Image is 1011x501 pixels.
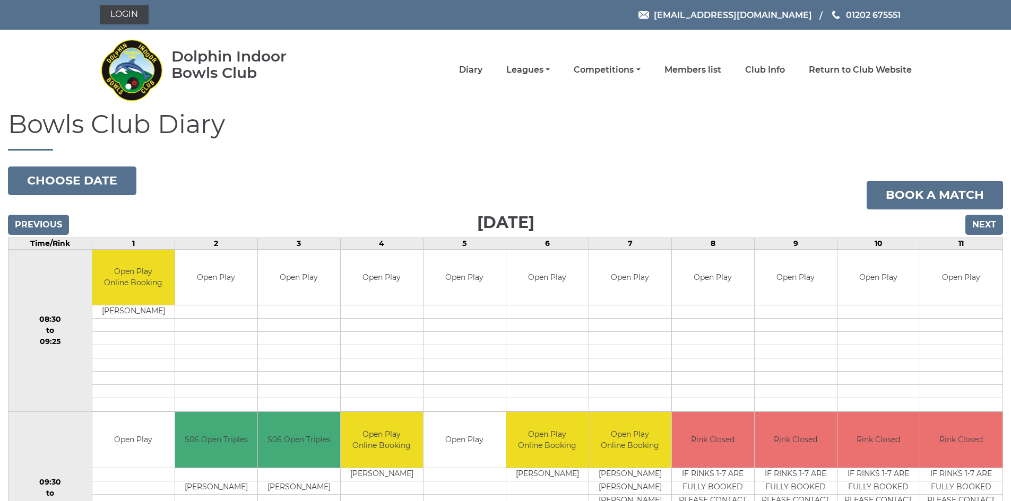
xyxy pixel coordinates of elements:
img: Email [638,11,649,19]
a: Book a match [867,181,1003,209]
td: S06 Open Triples [258,412,340,468]
span: 01202 675551 [846,10,901,20]
td: FULLY BOOKED [755,481,837,494]
td: Rink Closed [837,412,920,468]
a: Members list [664,64,721,76]
td: [PERSON_NAME] [341,468,423,481]
td: [PERSON_NAME] [589,481,671,494]
td: Open Play [424,250,506,305]
button: Choose date [8,166,136,195]
a: Email [EMAIL_ADDRESS][DOMAIN_NAME] [638,8,812,22]
td: IF RINKS 1-7 ARE [755,468,837,481]
td: 11 [920,238,1003,249]
td: Open Play [506,250,589,305]
img: Dolphin Indoor Bowls Club [100,33,163,107]
td: [PERSON_NAME] [589,468,671,481]
a: Club Info [745,64,785,76]
td: 08:30 to 09:25 [8,249,92,412]
td: [PERSON_NAME] [506,468,589,481]
a: Return to Club Website [809,64,912,76]
td: S06 Open Triples [175,412,257,468]
td: Open Play [837,250,920,305]
td: IF RINKS 1-7 ARE [672,468,754,481]
td: 2 [175,238,257,249]
td: Open Play Online Booking [341,412,423,468]
td: Open Play [589,250,671,305]
td: 3 [257,238,340,249]
h1: Bowls Club Diary [8,110,1003,151]
td: Open Play [424,412,506,468]
a: Diary [459,64,482,76]
td: 1 [92,238,175,249]
td: FULLY BOOKED [920,481,1003,494]
a: Login [100,5,149,24]
input: Next [965,215,1003,235]
input: Previous [8,215,69,235]
a: Competitions [574,64,640,76]
span: [EMAIL_ADDRESS][DOMAIN_NAME] [654,10,812,20]
td: IF RINKS 1-7 ARE [920,468,1003,481]
td: 9 [754,238,837,249]
td: 5 [423,238,506,249]
td: Open Play [920,250,1003,305]
td: [PERSON_NAME] [92,305,175,319]
td: 10 [837,238,920,249]
td: 8 [671,238,754,249]
div: Dolphin Indoor Bowls Club [171,48,321,81]
a: Phone us 01202 675551 [831,8,901,22]
td: Time/Rink [8,238,92,249]
td: Open Play [755,250,837,305]
td: 4 [340,238,423,249]
img: Phone us [832,11,840,19]
td: Open Play [258,250,340,305]
td: IF RINKS 1-7 ARE [837,468,920,481]
td: Open Play [92,412,175,468]
td: [PERSON_NAME] [175,481,257,494]
td: Rink Closed [755,412,837,468]
td: 6 [506,238,589,249]
td: 7 [589,238,671,249]
td: Rink Closed [920,412,1003,468]
td: Open Play Online Booking [92,250,175,305]
td: FULLY BOOKED [837,481,920,494]
td: Open Play [175,250,257,305]
td: Open Play Online Booking [506,412,589,468]
td: FULLY BOOKED [672,481,754,494]
td: Open Play [672,250,754,305]
a: Leagues [506,64,550,76]
td: Open Play Online Booking [589,412,671,468]
td: Open Play [341,250,423,305]
td: Rink Closed [672,412,754,468]
td: [PERSON_NAME] [258,481,340,494]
